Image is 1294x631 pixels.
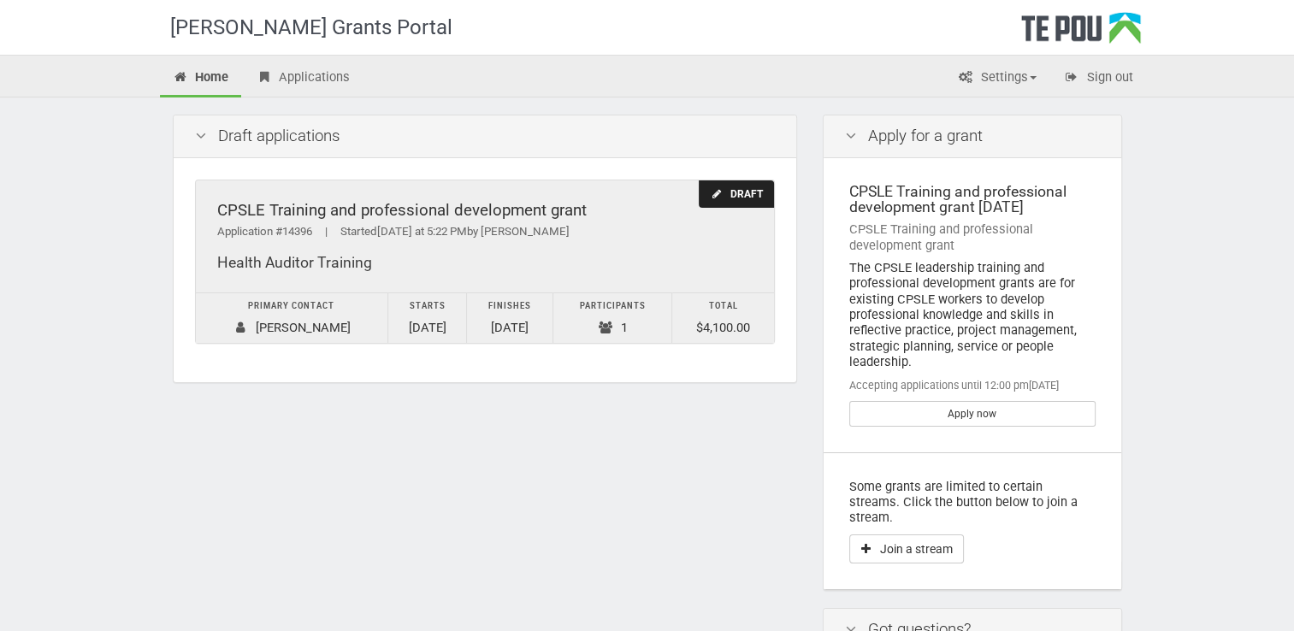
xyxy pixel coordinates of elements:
[849,534,964,563] button: Join a stream
[377,225,467,238] span: [DATE] at 5:22 PM
[562,298,663,315] div: Participants
[553,293,672,344] td: 1
[196,293,388,344] td: [PERSON_NAME]
[217,202,753,220] div: CPSLE Training and professional development grant
[849,378,1096,393] div: Accepting applications until 12:00 pm[DATE]
[849,479,1096,526] p: Some grants are limited to certain streams. Click the button below to join a stream.
[1051,60,1146,97] a: Sign out
[243,60,363,97] a: Applications
[174,115,796,158] div: Draft applications
[849,260,1096,369] div: The CPSLE leadership training and professional development grants are for existing CPSLE workers ...
[699,180,773,209] div: Draft
[217,223,753,241] div: Application #14396 Started by [PERSON_NAME]
[1021,12,1141,55] div: Te Pou Logo
[204,298,379,315] div: Primary contact
[672,293,774,344] td: $4,100.00
[824,115,1121,158] div: Apply for a grant
[476,298,544,315] div: Finishes
[849,401,1096,427] a: Apply now
[397,298,458,315] div: Starts
[217,254,753,272] div: Health Auditor Training
[849,221,1096,253] div: CPSLE Training and professional development grant
[945,60,1049,97] a: Settings
[681,298,765,315] div: Total
[312,225,340,238] span: |
[387,293,466,344] td: [DATE]
[849,184,1096,215] div: CPSLE Training and professional development grant [DATE]
[467,293,553,344] td: [DATE]
[160,60,242,97] a: Home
